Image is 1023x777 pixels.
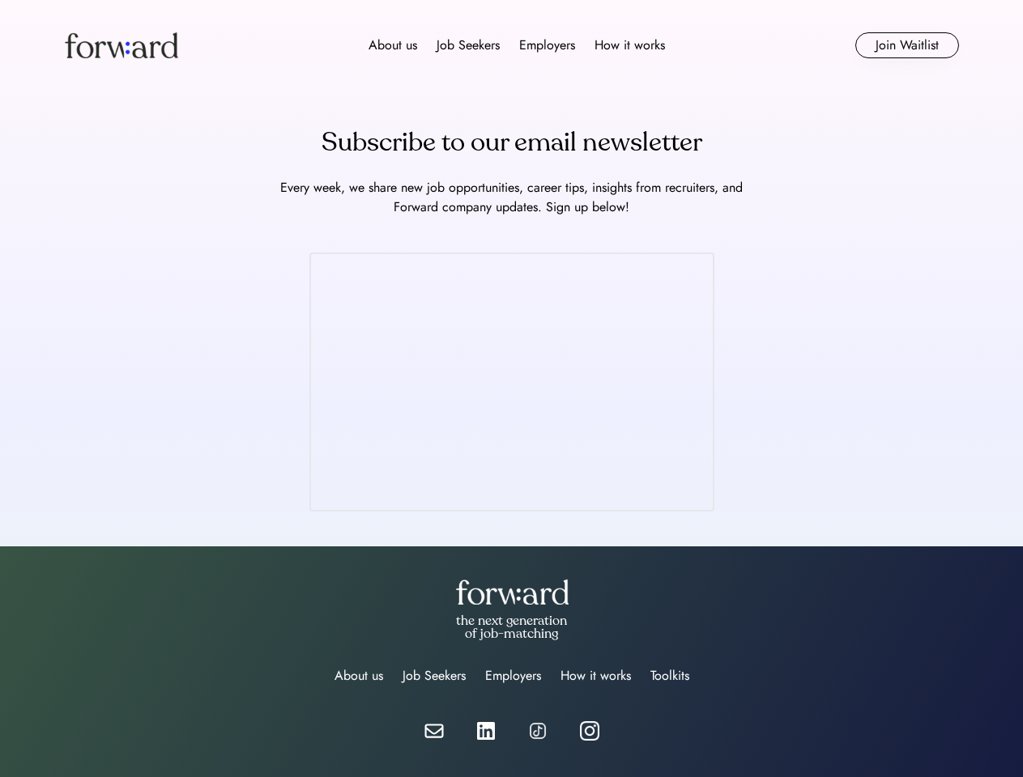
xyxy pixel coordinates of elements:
[261,178,763,217] div: Every week, we share new job opportunities, career tips, insights from recruiters, and Forward co...
[369,36,417,55] div: About us
[595,36,665,55] div: How it works
[650,666,689,686] div: Toolkits
[65,32,178,58] img: Forward logo
[450,614,574,640] div: the next generation of job-matching
[455,579,569,605] img: forward-logo-white.png
[403,666,466,686] div: Job Seekers
[528,721,548,741] img: tiktok%20icon.png
[335,666,383,686] div: About us
[855,32,959,58] button: Join Waitlist
[424,724,444,738] img: email-white.svg
[580,721,599,741] img: instagram%20icon%20white.webp
[519,36,575,55] div: Employers
[322,123,702,162] div: Subscribe to our email newsletter
[476,722,496,741] img: linkedin-white.svg
[561,666,631,686] div: How it works
[437,36,500,55] div: Job Seekers
[485,666,541,686] div: Employers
